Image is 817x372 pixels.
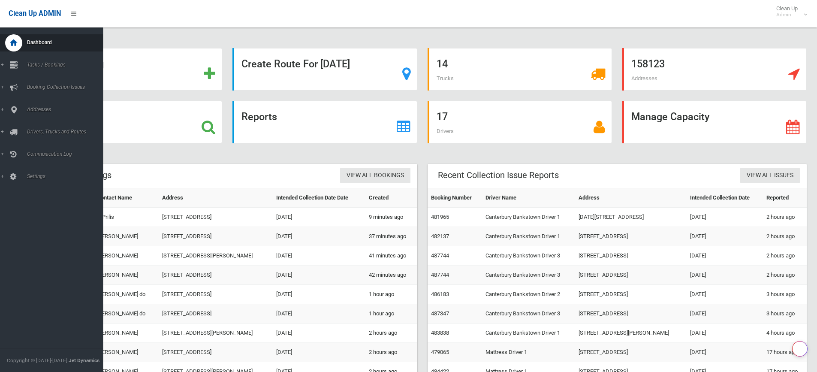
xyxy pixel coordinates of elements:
[38,101,222,143] a: Search
[631,58,665,70] strong: 158123
[575,246,687,266] td: [STREET_ADDRESS]
[482,266,576,285] td: Canterbury Bankstown Driver 3
[241,58,350,70] strong: Create Route For [DATE]
[340,168,410,184] a: View All Bookings
[687,227,763,246] td: [DATE]
[93,324,158,343] td: [PERSON_NAME]
[687,343,763,362] td: [DATE]
[482,208,576,227] td: Canterbury Bankstown Driver 1
[93,266,158,285] td: [PERSON_NAME]
[631,75,657,82] span: Addresses
[24,129,109,135] span: Drivers, Trucks and Routes
[24,84,109,90] span: Booking Collection Issues
[428,101,612,143] a: 17 Drivers
[575,208,687,227] td: [DATE][STREET_ADDRESS]
[631,111,709,123] strong: Manage Capacity
[575,304,687,324] td: [STREET_ADDRESS]
[763,188,807,208] th: Reported
[273,227,365,246] td: [DATE]
[763,246,807,266] td: 2 hours ago
[365,266,417,285] td: 42 minutes ago
[482,246,576,266] td: Canterbury Bankstown Driver 3
[482,343,576,362] td: Mattress Driver 1
[365,208,417,227] td: 9 minutes ago
[24,39,109,45] span: Dashboard
[159,208,273,227] td: [STREET_ADDRESS]
[772,5,806,18] span: Clean Up
[763,304,807,324] td: 3 hours ago
[159,227,273,246] td: [STREET_ADDRESS]
[365,285,417,304] td: 1 hour ago
[365,227,417,246] td: 37 minutes ago
[69,357,99,363] strong: Jet Dynamics
[437,128,454,134] span: Drivers
[159,343,273,362] td: [STREET_ADDRESS]
[687,285,763,304] td: [DATE]
[24,151,109,157] span: Communication Log
[159,304,273,324] td: [STREET_ADDRESS]
[437,111,448,123] strong: 17
[763,227,807,246] td: 2 hours ago
[763,266,807,285] td: 2 hours ago
[38,48,222,91] a: Add Booking
[428,167,569,184] header: Recent Collection Issue Reports
[241,111,277,123] strong: Reports
[24,106,109,112] span: Addresses
[575,285,687,304] td: [STREET_ADDRESS]
[575,324,687,343] td: [STREET_ADDRESS][PERSON_NAME]
[232,48,417,91] a: Create Route For [DATE]
[431,330,449,336] a: 483838
[776,12,798,18] small: Admin
[482,188,576,208] th: Driver Name
[687,266,763,285] td: [DATE]
[93,208,158,227] td: D Prilis
[93,343,158,362] td: [PERSON_NAME]
[365,304,417,324] td: 1 hour ago
[7,357,67,363] span: Copyright © [DATE]-[DATE]
[93,227,158,246] td: [PERSON_NAME]
[159,188,273,208] th: Address
[763,324,807,343] td: 4 hours ago
[273,304,365,324] td: [DATE]
[428,48,612,91] a: 14 Trucks
[93,285,158,304] td: [PERSON_NAME] do
[365,324,417,343] td: 2 hours ago
[93,304,158,324] td: [PERSON_NAME] do
[428,188,482,208] th: Booking Number
[575,227,687,246] td: [STREET_ADDRESS]
[159,266,273,285] td: [STREET_ADDRESS]
[24,173,109,179] span: Settings
[273,208,365,227] td: [DATE]
[159,246,273,266] td: [STREET_ADDRESS][PERSON_NAME]
[431,214,449,220] a: 481965
[365,188,417,208] th: Created
[159,285,273,304] td: [STREET_ADDRESS]
[273,246,365,266] td: [DATE]
[437,58,448,70] strong: 14
[365,246,417,266] td: 41 minutes ago
[273,188,365,208] th: Intended Collection Date Date
[687,324,763,343] td: [DATE]
[93,246,158,266] td: [PERSON_NAME]
[431,233,449,239] a: 482137
[575,343,687,362] td: [STREET_ADDRESS]
[687,246,763,266] td: [DATE]
[740,168,800,184] a: View All Issues
[575,188,687,208] th: Address
[575,266,687,285] td: [STREET_ADDRESS]
[273,324,365,343] td: [DATE]
[159,324,273,343] td: [STREET_ADDRESS][PERSON_NAME]
[687,188,763,208] th: Intended Collection Date
[437,75,454,82] span: Trucks
[431,272,449,278] a: 487744
[273,266,365,285] td: [DATE]
[482,285,576,304] td: Canterbury Bankstown Driver 2
[431,349,449,355] a: 479065
[431,310,449,317] a: 487347
[431,291,449,297] a: 486183
[365,343,417,362] td: 2 hours ago
[763,285,807,304] td: 3 hours ago
[93,188,158,208] th: Contact Name
[763,208,807,227] td: 2 hours ago
[763,343,807,362] td: 17 hours ago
